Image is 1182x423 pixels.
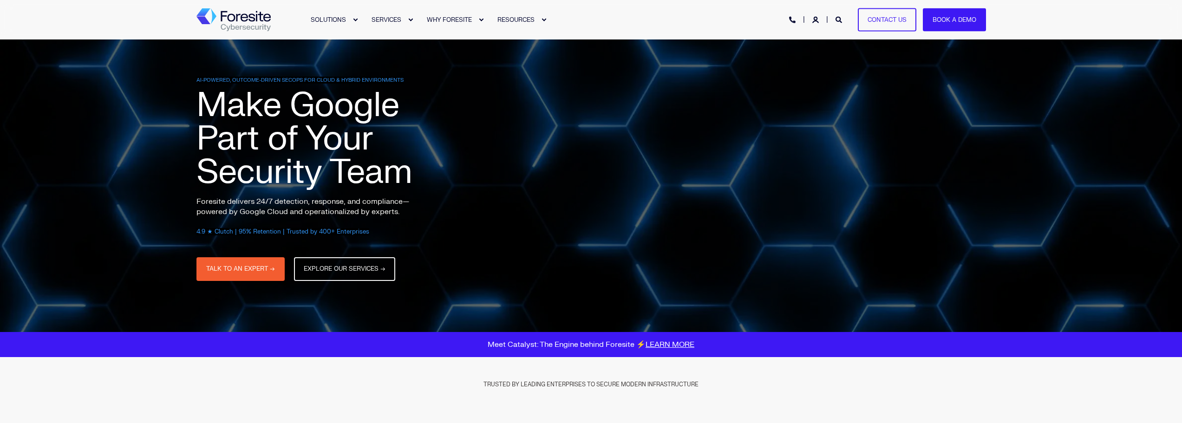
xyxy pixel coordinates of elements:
[497,16,535,23] span: RESOURCES
[483,381,699,388] span: TRUSTED BY LEADING ENTERPRISES TO SECURE MODERN INFRASTRUCTURE
[196,228,369,235] span: 4.9 ★ Clutch | 95% Retention | Trusted by 400+ Enterprises
[196,77,404,84] span: AI-POWERED, OUTCOME-DRIVEN SECOPS FOR CLOUD & HYBRID ENVIRONMENTS
[294,257,395,281] a: EXPLORE OUR SERVICES →
[488,340,694,349] span: Meet Catalyst: The Engine behind Foresite ⚡️
[408,17,413,23] div: Expand SERVICES
[196,8,271,32] a: Back to Home
[196,8,271,32] img: Foresite logo, a hexagon shape of blues with a directional arrow to the right hand side, and the ...
[836,15,844,23] a: Open Search
[311,16,346,23] span: SOLUTIONS
[196,196,429,217] p: Foresite delivers 24/7 detection, response, and compliance—powered by Google Cloud and operationa...
[196,84,412,194] span: Make Google Part of Your Security Team
[646,340,694,349] a: LEARN MORE
[196,257,285,281] a: TALK TO AN EXPERT →
[478,17,484,23] div: Expand WHY FORESITE
[812,15,821,23] a: Login
[353,17,358,23] div: Expand SOLUTIONS
[923,8,986,32] a: Book a Demo
[427,16,472,23] span: WHY FORESITE
[858,8,916,32] a: Contact Us
[541,17,547,23] div: Expand RESOURCES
